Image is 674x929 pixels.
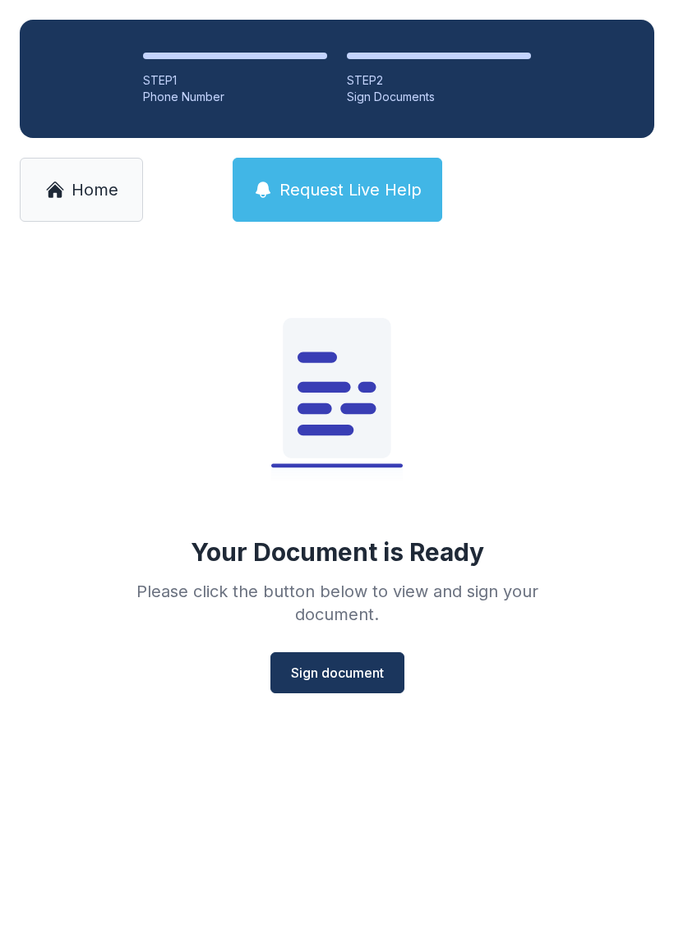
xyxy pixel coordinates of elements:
[347,89,531,105] div: Sign Documents
[100,580,574,626] div: Please click the button below to view and sign your document.
[143,72,327,89] div: STEP 1
[143,89,327,105] div: Phone Number
[347,72,531,89] div: STEP 2
[291,663,384,683] span: Sign document
[279,178,422,201] span: Request Live Help
[72,178,118,201] span: Home
[191,537,484,567] div: Your Document is Ready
